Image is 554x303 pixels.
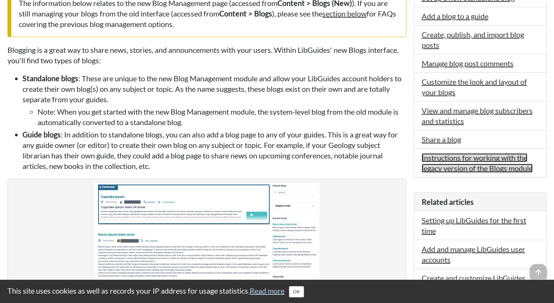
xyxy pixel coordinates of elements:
li: : These are unique to the new Blog Management module and allow your LibGuides account holders to ... [22,73,406,127]
button: Close [289,286,304,297]
a: Add a blog to a guide [422,12,488,21]
strong: Content > Blogs [219,9,272,18]
a: Setting up LibGuides for the first time [422,216,526,235]
span: Related articles [422,197,474,206]
a: section below [322,9,367,18]
p: Blogging is a great way to share news, stories, and announcements with your users. Within LibGuid... [7,45,406,66]
a: Add and manage LibGuides user accounts [422,245,525,264]
li: Note: When you get started with the new Blog Management module, the system-level blog from the ol... [37,106,406,127]
a: Create, publish, and import blog posts [422,30,524,49]
a: View and manage blog subscribers and statistics [422,106,533,125]
a: Instructions for working with the legacy version of the Blogs module [422,153,533,173]
a: Manage blog post comments [422,59,514,68]
a: Create and customize LibGuides groups (CMS only) [422,273,526,293]
a: Customize the look and layout of your blogs [422,77,527,97]
a: arrow_upward [530,265,547,274]
strong: Guide blogs [22,130,61,139]
a: Read more [250,286,284,295]
li: : In addition to standalone blogs, you can also add a blog page to any of your guides. This is a ... [22,129,406,171]
strong: Standalone blogs [22,74,78,83]
a: Share a blog [422,135,461,144]
span: arrow_upward [530,264,547,281]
